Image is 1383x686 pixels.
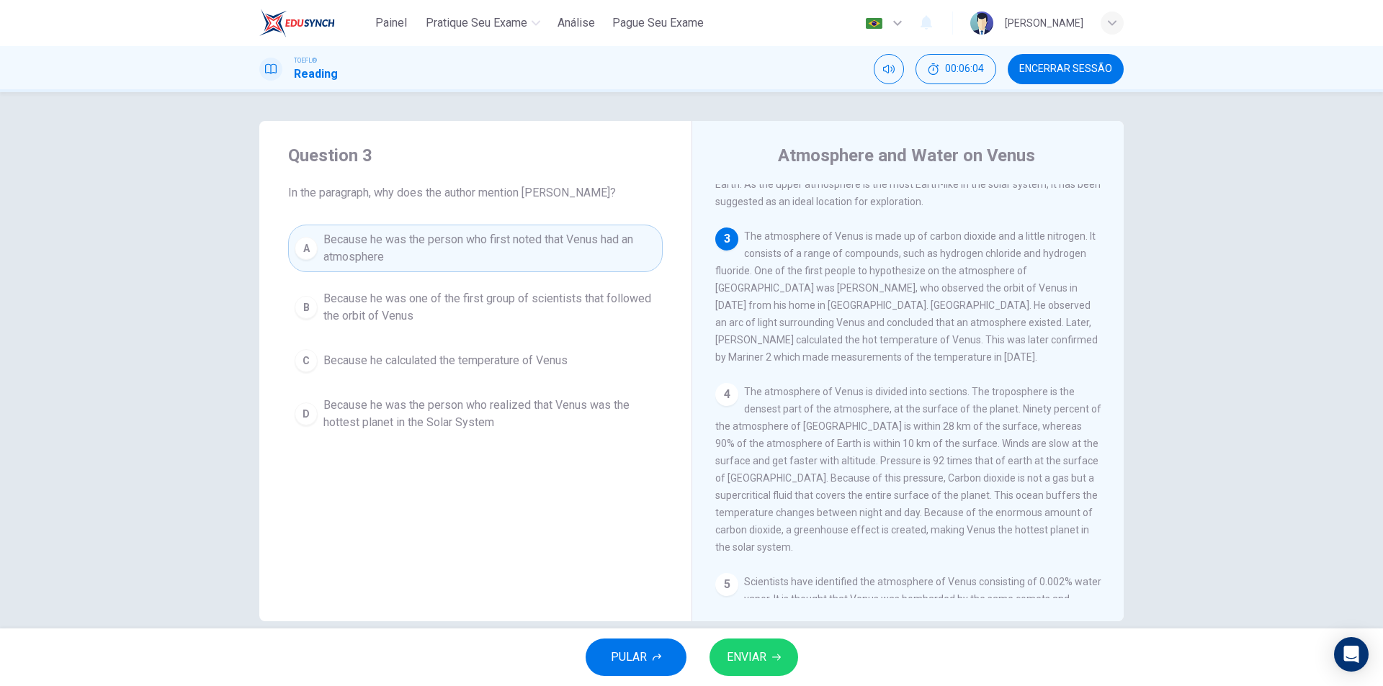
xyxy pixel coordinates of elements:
[586,638,686,676] button: PULAR
[323,290,656,325] span: Because he was one of the first group of scientists that followed the orbit of Venus
[715,386,1101,553] span: The atmosphere of Venus is divided into sections. The troposphere is the densest part of the atmo...
[874,54,904,84] div: Silenciar
[710,638,798,676] button: ENVIAR
[1019,63,1112,75] span: Encerrar Sessão
[295,237,318,260] div: A
[323,352,568,369] span: Because he calculated the temperature of Venus
[375,14,407,32] span: Painel
[323,231,656,266] span: Because he was the person who first noted that Venus had an atmosphere
[1008,54,1124,84] button: Encerrar Sessão
[916,54,996,84] div: Esconder
[288,284,663,331] button: BBecause he was one of the first group of scientists that followed the orbit of Venus
[426,14,527,32] span: Pratique seu exame
[295,349,318,372] div: C
[323,397,656,431] span: Because he was the person who realized that Venus was the hottest planet in the Solar System
[727,647,766,667] span: ENVIAR
[295,402,318,425] div: D
[607,10,710,36] button: Pague Seu Exame
[715,230,1098,363] span: The atmosphere of Venus is made up of carbon dioxide and a little nitrogen. It consists of a rang...
[294,55,317,66] span: TOEFL®
[916,54,996,84] button: 00:06:04
[945,63,984,75] span: 00:06:04
[294,66,338,83] h1: Reading
[288,225,663,272] button: ABecause he was the person who first noted that Venus had an atmosphere
[715,573,738,596] div: 5
[368,10,414,36] button: Painel
[611,647,647,667] span: PULAR
[288,184,663,202] span: In the paragraph, why does the author mention [PERSON_NAME]?
[288,144,663,167] h4: Question 3
[715,227,738,251] div: 3
[288,390,663,438] button: DBecause he was the person who realized that Venus was the hottest planet in the Solar System
[1005,14,1083,32] div: [PERSON_NAME]
[778,144,1035,167] h4: Atmosphere and Water on Venus
[288,343,663,379] button: CBecause he calculated the temperature of Venus
[715,383,738,406] div: 4
[552,10,601,36] button: Análise
[558,14,595,32] span: Análise
[865,18,883,29] img: pt
[612,14,704,32] span: Pague Seu Exame
[970,12,993,35] img: Profile picture
[420,10,546,36] button: Pratique seu exame
[259,9,368,37] a: EduSynch logo
[1334,637,1369,672] div: Open Intercom Messenger
[259,9,335,37] img: EduSynch logo
[295,296,318,319] div: B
